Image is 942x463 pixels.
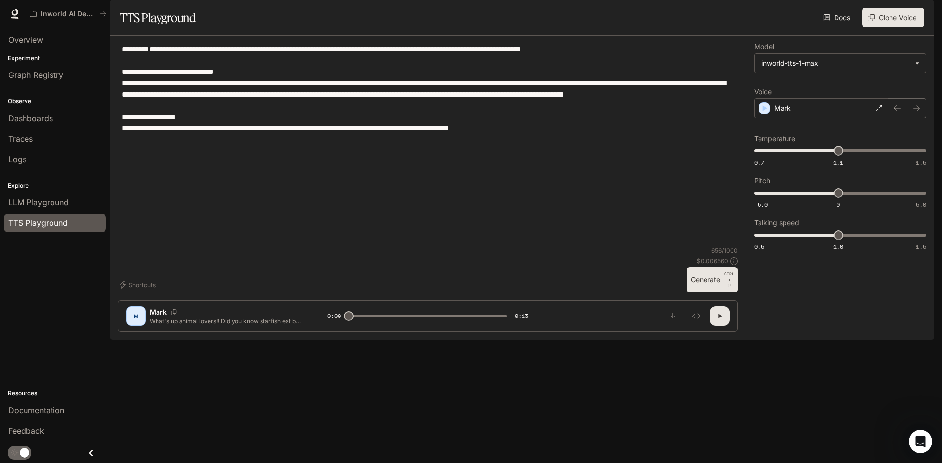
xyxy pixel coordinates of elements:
[128,308,144,324] div: M
[833,158,843,167] span: 1.1
[150,307,167,317] p: Mark
[774,103,791,113] p: Mark
[724,271,734,283] p: CTRL +
[821,8,854,27] a: Docs
[909,430,932,453] iframe: Intercom live chat
[833,243,843,251] span: 1.0
[118,277,159,292] button: Shortcuts
[916,200,926,209] span: 5.0
[754,43,774,50] p: Model
[687,267,738,292] button: GenerateCTRL +⏎
[754,243,764,251] span: 0.5
[724,271,734,289] p: ⏎
[686,306,706,326] button: Inspect
[916,243,926,251] span: 1.5
[41,10,96,18] p: Inworld AI Demos
[862,8,924,27] button: Clone Voice
[663,306,682,326] button: Download audio
[755,54,926,73] div: inworld-tts-1-max
[761,58,910,68] div: inworld-tts-1-max
[26,4,111,24] button: All workspaces
[697,257,728,265] p: $ 0.006560
[837,200,840,209] span: 0
[754,158,764,167] span: 0.7
[120,8,196,27] h1: TTS Playground
[754,219,799,226] p: Talking speed
[754,88,772,95] p: Voice
[150,317,304,325] p: What's up animal lovers!! Did you know starfish eat by pushing out their stomach? Starfish have a...
[327,311,341,321] span: 0:00
[754,200,768,209] span: -5.0
[754,135,795,142] p: Temperature
[167,309,181,315] button: Copy Voice ID
[515,311,528,321] span: 0:13
[711,246,738,255] p: 656 / 1000
[754,177,770,184] p: Pitch
[916,158,926,167] span: 1.5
